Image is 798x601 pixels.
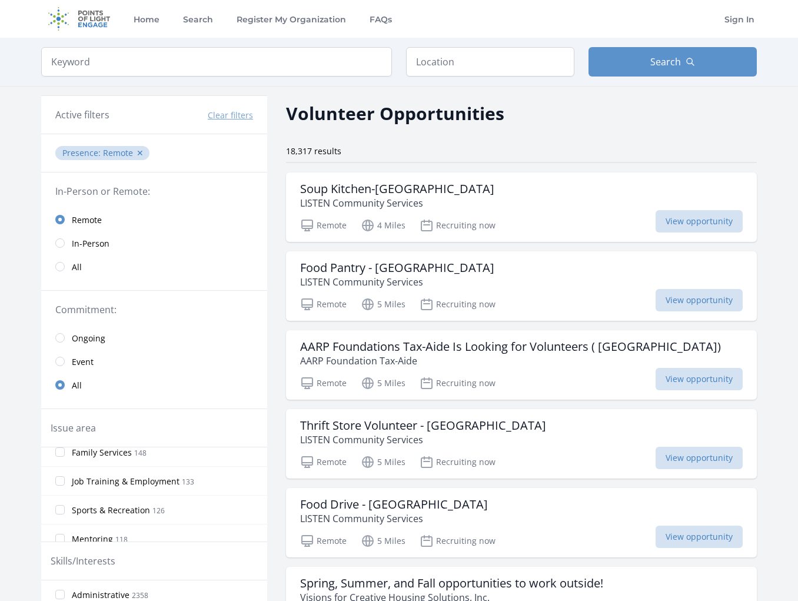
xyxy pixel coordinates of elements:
[300,497,488,512] h3: Food Drive - [GEOGRAPHIC_DATA]
[55,476,65,486] input: Job Training & Employment 133
[41,255,267,278] a: All
[103,147,133,158] span: Remote
[134,448,147,458] span: 148
[115,534,128,544] span: 118
[361,455,405,469] p: 5 Miles
[286,330,757,400] a: AARP Foundations Tax-Aide Is Looking for Volunteers ( [GEOGRAPHIC_DATA]) AARP Foundation Tax-Aide...
[72,504,150,516] span: Sports & Recreation
[55,534,65,543] input: Mentoring 118
[41,208,267,231] a: Remote
[300,433,546,447] p: LISTEN Community Services
[286,251,757,321] a: Food Pantry - [GEOGRAPHIC_DATA] LISTEN Community Services Remote 5 Miles Recruiting now View oppo...
[406,47,574,77] input: Location
[361,376,405,390] p: 5 Miles
[361,534,405,548] p: 5 Miles
[286,172,757,242] a: Soup Kitchen-[GEOGRAPHIC_DATA] LISTEN Community Services Remote 4 Miles Recruiting now View oppor...
[656,210,743,233] span: View opportunity
[41,350,267,373] a: Event
[72,356,94,368] span: Event
[41,231,267,255] a: In-Person
[656,289,743,311] span: View opportunity
[137,147,144,159] button: ✕
[420,376,496,390] p: Recruiting now
[361,297,405,311] p: 5 Miles
[300,354,721,368] p: AARP Foundation Tax-Aide
[72,447,132,459] span: Family Services
[300,182,494,196] h3: Soup Kitchen-[GEOGRAPHIC_DATA]
[300,196,494,210] p: LISTEN Community Services
[72,214,102,226] span: Remote
[72,476,179,487] span: Job Training & Employment
[55,108,109,122] h3: Active filters
[300,340,721,354] h3: AARP Foundations Tax-Aide Is Looking for Volunteers ( [GEOGRAPHIC_DATA])
[656,447,743,469] span: View opportunity
[152,506,165,516] span: 126
[41,326,267,350] a: Ongoing
[286,100,504,127] h2: Volunteer Opportunities
[55,505,65,514] input: Sports & Recreation 126
[286,409,757,479] a: Thrift Store Volunteer - [GEOGRAPHIC_DATA] LISTEN Community Services Remote 5 Miles Recruiting no...
[300,455,347,469] p: Remote
[286,488,757,557] a: Food Drive - [GEOGRAPHIC_DATA] LISTEN Community Services Remote 5 Miles Recruiting now View oppor...
[72,533,113,545] span: Mentoring
[420,297,496,311] p: Recruiting now
[300,275,494,289] p: LISTEN Community Services
[55,184,253,198] legend: In-Person or Remote:
[300,512,488,526] p: LISTEN Community Services
[72,238,109,250] span: In-Person
[420,455,496,469] p: Recruiting now
[300,376,347,390] p: Remote
[41,47,392,77] input: Keyword
[55,303,253,317] legend: Commitment:
[650,55,681,69] span: Search
[132,590,148,600] span: 2358
[300,534,347,548] p: Remote
[55,590,65,599] input: Administrative 2358
[182,477,194,487] span: 133
[300,218,347,233] p: Remote
[51,554,115,568] legend: Skills/Interests
[420,534,496,548] p: Recruiting now
[300,261,494,275] h3: Food Pantry - [GEOGRAPHIC_DATA]
[208,109,253,121] button: Clear filters
[656,526,743,548] span: View opportunity
[420,218,496,233] p: Recruiting now
[286,145,341,157] span: 18,317 results
[656,368,743,390] span: View opportunity
[300,297,347,311] p: Remote
[62,147,103,158] span: Presence :
[55,447,65,457] input: Family Services 148
[588,47,757,77] button: Search
[72,380,82,391] span: All
[300,419,546,433] h3: Thrift Store Volunteer - [GEOGRAPHIC_DATA]
[72,589,129,601] span: Administrative
[300,576,603,590] h3: Spring, Summer, and Fall opportunities to work outside!
[361,218,405,233] p: 4 Miles
[72,333,105,344] span: Ongoing
[51,421,96,435] legend: Issue area
[72,261,82,273] span: All
[41,373,267,397] a: All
